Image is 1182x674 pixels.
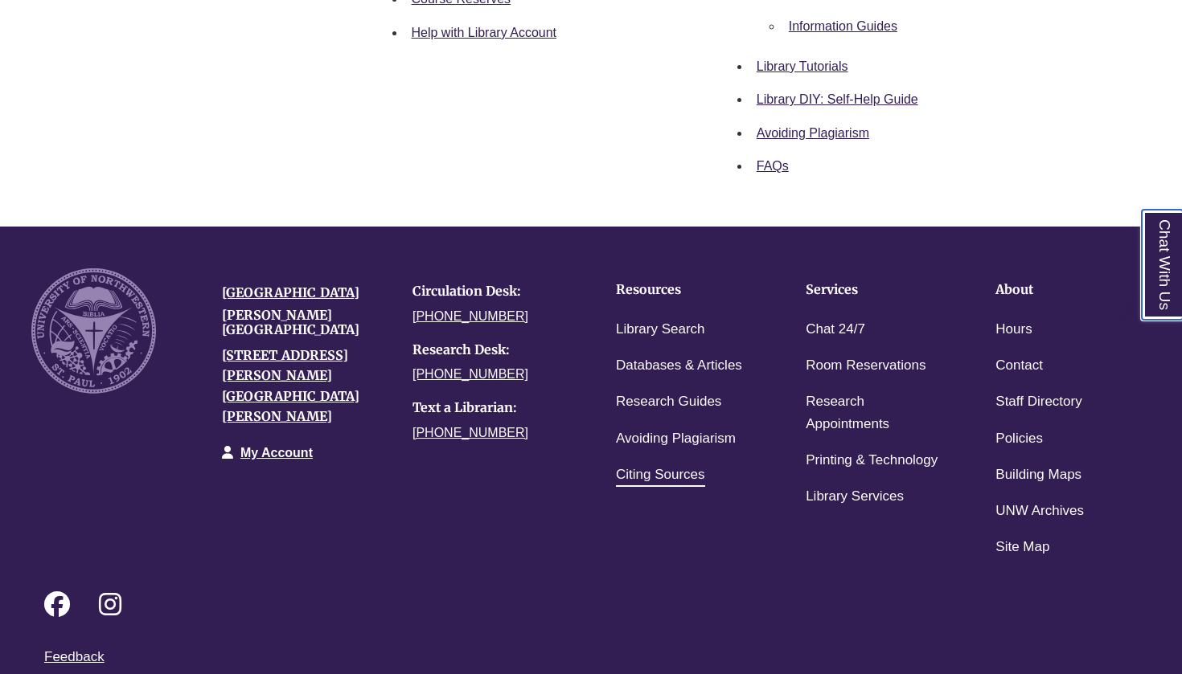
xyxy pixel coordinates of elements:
a: UNW Archives [995,500,1084,523]
a: Library Search [616,318,705,341]
h4: About [995,283,1135,297]
a: Avoiding Plagiarism [616,427,736,451]
a: Library Services [806,485,904,509]
a: [PHONE_NUMBER] [412,426,528,439]
a: Databases & Articles [616,354,742,378]
a: Research Appointments [806,390,946,435]
a: FAQs [757,159,789,173]
a: My Account [240,446,313,460]
a: Avoiding Plagiarism [757,126,869,140]
a: Information Guides [789,19,897,33]
a: Site Map [995,536,1049,559]
a: Room Reservations [806,354,925,378]
a: Building Maps [995,464,1081,487]
a: [PHONE_NUMBER] [412,309,528,323]
a: Hours [995,318,1032,341]
a: [GEOGRAPHIC_DATA] [222,284,359,300]
img: UNW seal [31,268,156,393]
h4: Services [806,283,946,297]
a: Contact [995,354,1043,378]
a: Research Guides [616,390,721,414]
a: Library DIY: Self-Help Guide [757,92,918,106]
a: Citing Sources [616,464,705,487]
a: Printing & Technology [806,449,938,472]
a: Policies [995,427,1043,451]
h4: Resources [616,283,756,297]
h4: Research Desk: [412,343,579,357]
h4: Circulation Desk: [412,284,579,299]
a: Feedback [44,649,105,664]
a: Staff Directory [995,390,1081,414]
i: Follow on Facebook [44,591,70,617]
a: [PHONE_NUMBER] [412,367,528,381]
h4: [PERSON_NAME][GEOGRAPHIC_DATA] [222,308,388,337]
h4: Text a Librarian: [412,401,579,415]
a: Chat 24/7 [806,318,865,341]
i: Follow on Instagram [99,591,121,617]
a: [STREET_ADDRESS][PERSON_NAME][GEOGRAPHIC_DATA][PERSON_NAME] [222,347,359,425]
a: Help with Library Account [412,26,557,39]
a: Library Tutorials [757,59,848,73]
